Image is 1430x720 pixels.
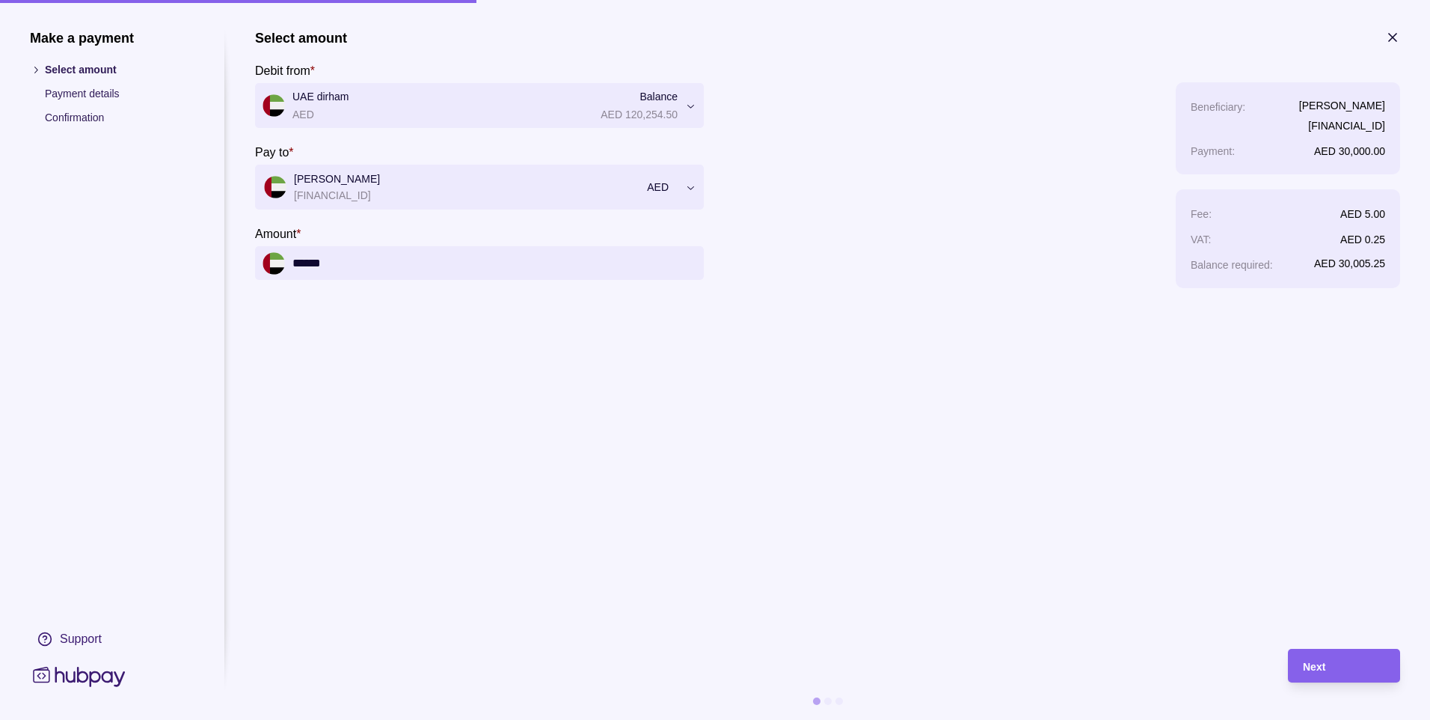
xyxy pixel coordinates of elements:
div: Support [60,631,102,647]
span: Next [1303,661,1325,673]
p: Beneficiary : [1191,101,1245,113]
h1: Select amount [255,30,347,46]
input: amount [292,246,696,280]
img: ae [263,252,285,275]
label: Debit from [255,61,315,79]
p: VAT : [1191,234,1212,245]
p: AED 30,005.25 [1314,257,1385,269]
p: [PERSON_NAME] [1299,97,1385,114]
p: Debit from [255,64,310,77]
p: [PERSON_NAME] [294,171,639,187]
p: AED 5.00 [1340,208,1385,220]
p: AED 30,000.00 [1314,145,1385,157]
img: ae [264,176,286,198]
p: Select amount [45,61,194,78]
p: Pay to [255,146,289,159]
label: Pay to [255,143,294,161]
p: Fee : [1191,208,1212,220]
p: Balance required : [1191,259,1273,271]
h1: Make a payment [30,30,194,46]
a: Support [30,623,194,655]
p: AED 0.25 [1340,234,1385,245]
p: Payment details [45,85,194,102]
p: Confirmation [45,109,194,126]
label: Amount [255,225,301,242]
p: [FINANCIAL_ID] [1299,118,1385,134]
p: Amount [255,228,296,240]
button: Next [1288,649,1400,683]
p: Payment : [1191,145,1235,157]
